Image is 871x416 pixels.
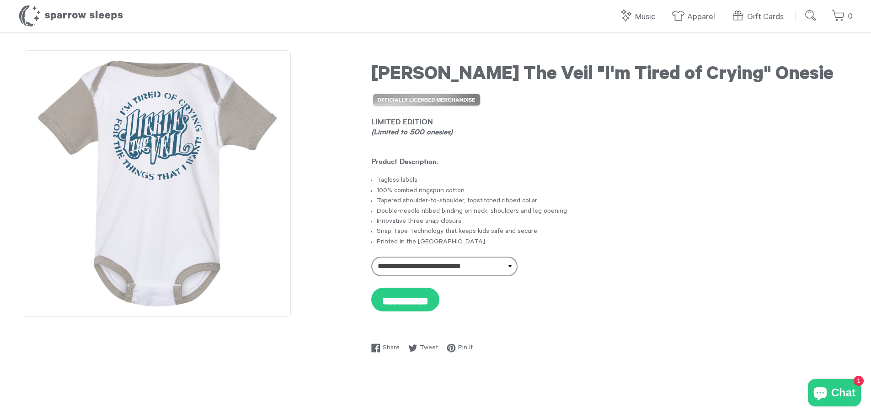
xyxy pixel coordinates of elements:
a: 0 [832,7,853,26]
strong: Product Description: [371,158,438,165]
li: 100% combed ringspun cotton [377,186,847,196]
a: Music [619,7,660,27]
li: Printed in the [GEOGRAPHIC_DATA] [377,237,847,247]
em: (Limited to 500 onesies) [371,128,453,136]
a: Apparel [671,7,720,27]
img: Pierce The Veil "I'm Tired of Crying" Onesie [24,50,291,317]
input: Submit [802,6,820,25]
a: Gift Cards [731,7,788,27]
strong: LIMITED EDITION [371,118,433,126]
span: Share [383,343,400,353]
li: Tagless labels [377,176,847,186]
span: Pin it [458,343,473,353]
li: Snap Tape Technology that keeps kids safe and secure [377,227,847,237]
li: Double-needle ribbed binding on neck, shoulders and leg opening [377,207,847,217]
h1: Sparrow Sleeps [18,5,123,27]
inbox-online-store-chat: Shopify online store chat [805,379,864,409]
span: Tweet [420,343,438,353]
li: Tapered shoulder-to-shoulder, topstitched ribbed collar [377,196,847,206]
h1: [PERSON_NAME] The Veil "I'm Tired of Crying" Onesie [371,64,847,87]
li: Innovative three snap closure [377,217,847,227]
